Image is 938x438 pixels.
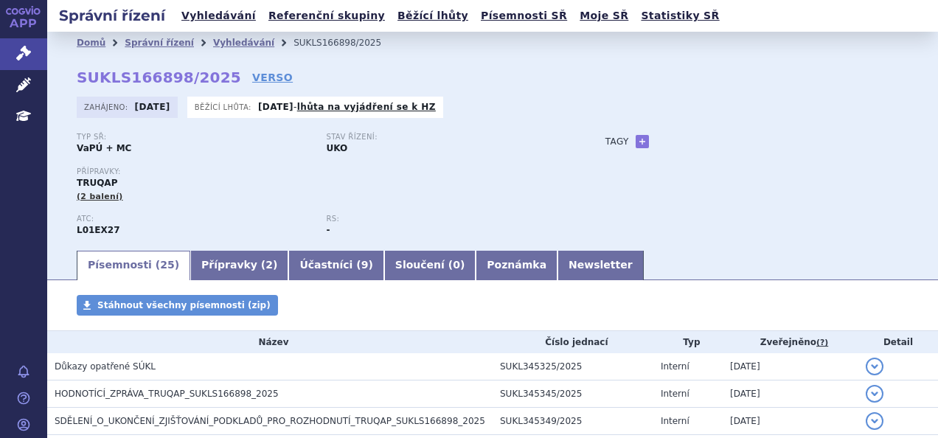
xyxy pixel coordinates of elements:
th: Detail [858,331,938,353]
a: Sloučení (0) [384,251,476,280]
h3: Tagy [605,133,629,150]
span: (2 balení) [77,192,123,201]
a: Domů [77,38,105,48]
button: detail [866,385,883,403]
a: Referenční skupiny [264,6,389,26]
a: Účastníci (9) [288,251,383,280]
a: lhůta na vyjádření se k HZ [297,102,436,112]
a: Vyhledávání [213,38,274,48]
li: SUKLS166898/2025 [293,32,400,54]
span: HODNOTÍCÍ_ZPRÁVA_TRUQAP_SUKLS166898_2025 [55,389,279,399]
span: SDĚLENÍ_O_UKONČENÍ_ZJIŠŤOVÁNÍ_PODKLADŮ_PRO_ROZHODNUTÍ_TRUQAP_SUKLS166898_2025 [55,416,485,426]
a: Písemnosti (25) [77,251,190,280]
strong: - [326,225,330,235]
span: Běžící lhůta: [195,101,254,113]
strong: UKO [326,143,347,153]
a: Správní řízení [125,38,194,48]
a: Stáhnout všechny písemnosti (zip) [77,295,278,316]
td: [DATE] [723,380,858,408]
h2: Správní řízení [47,5,177,26]
td: [DATE] [723,408,858,435]
a: Poznámka [476,251,557,280]
td: SUKL345345/2025 [493,380,653,408]
a: Newsletter [557,251,644,280]
td: SUKL345349/2025 [493,408,653,435]
span: 2 [265,259,273,271]
th: Zveřejněno [723,331,858,353]
a: Běžící lhůty [393,6,473,26]
a: + [636,135,649,148]
p: Stav řízení: [326,133,560,142]
button: detail [866,412,883,430]
button: detail [866,358,883,375]
strong: [DATE] [258,102,293,112]
p: RS: [326,215,560,223]
span: Důkazy opatřené SÚKL [55,361,156,372]
strong: SUKLS166898/2025 [77,69,241,86]
span: 25 [160,259,174,271]
abbr: (?) [816,338,828,348]
p: ATC: [77,215,311,223]
a: Statistiky SŘ [636,6,723,26]
span: TRUQAP [77,178,117,188]
td: [DATE] [723,353,858,380]
a: Přípravky (2) [190,251,288,280]
span: Zahájeno: [84,101,131,113]
span: 0 [453,259,460,271]
a: Písemnosti SŘ [476,6,572,26]
span: Stáhnout všechny písemnosti (zip) [97,300,271,310]
a: Vyhledávání [177,6,260,26]
td: SUKL345325/2025 [493,353,653,380]
span: Interní [661,361,689,372]
p: Přípravky: [77,167,576,176]
th: Název [47,331,493,353]
p: - [258,101,436,113]
a: VERSO [252,70,293,85]
strong: KAPIVASERTIB [77,225,120,235]
span: 9 [361,259,369,271]
th: Číslo jednací [493,331,653,353]
span: Interní [661,416,689,426]
th: Typ [653,331,723,353]
strong: VaPÚ + MC [77,143,131,153]
p: Typ SŘ: [77,133,311,142]
span: Interní [661,389,689,399]
a: Moje SŘ [575,6,633,26]
strong: [DATE] [135,102,170,112]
